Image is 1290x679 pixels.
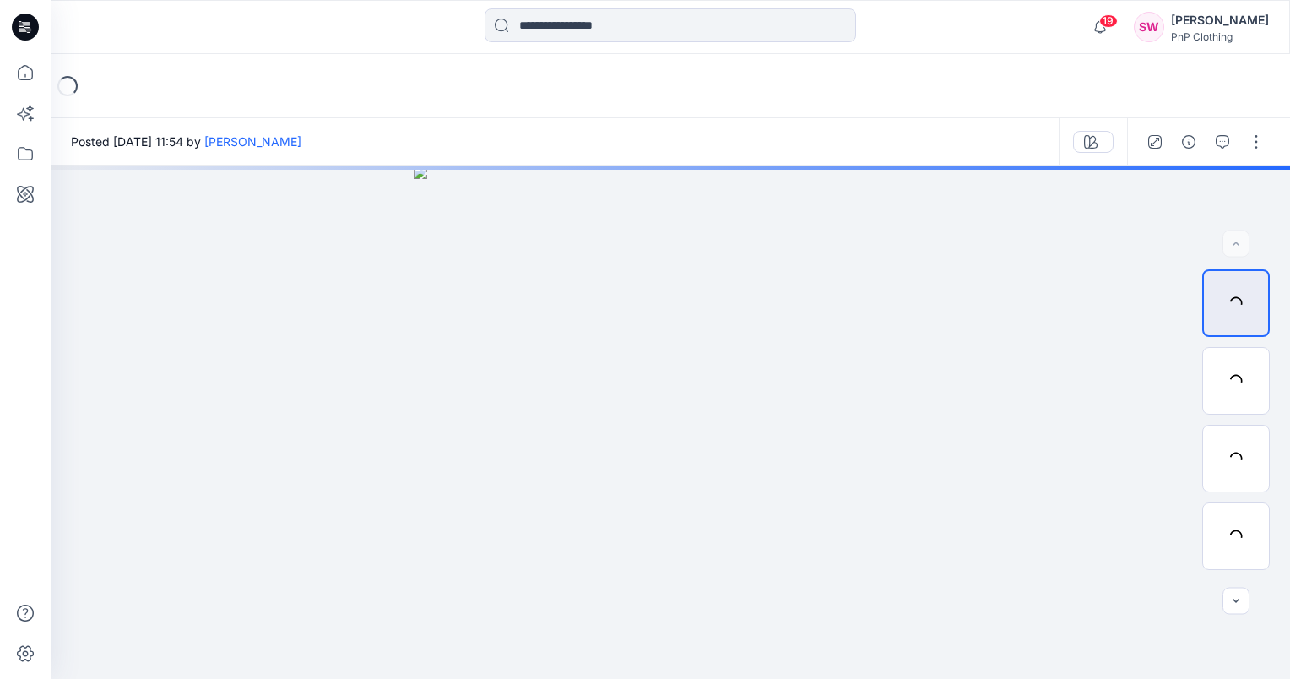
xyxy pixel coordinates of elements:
[1175,128,1202,155] button: Details
[414,166,927,679] img: eyJhbGciOiJIUzI1NiIsImtpZCI6IjAiLCJzbHQiOiJzZXMiLCJ0eXAiOiJKV1QifQ.eyJkYXRhIjp7InR5cGUiOiJzdG9yYW...
[1171,30,1269,43] div: PnP Clothing
[71,133,301,150] span: Posted [DATE] 11:54 by
[204,134,301,149] a: [PERSON_NAME]
[1134,12,1164,42] div: SW
[1099,14,1118,28] span: 19
[1171,10,1269,30] div: [PERSON_NAME]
